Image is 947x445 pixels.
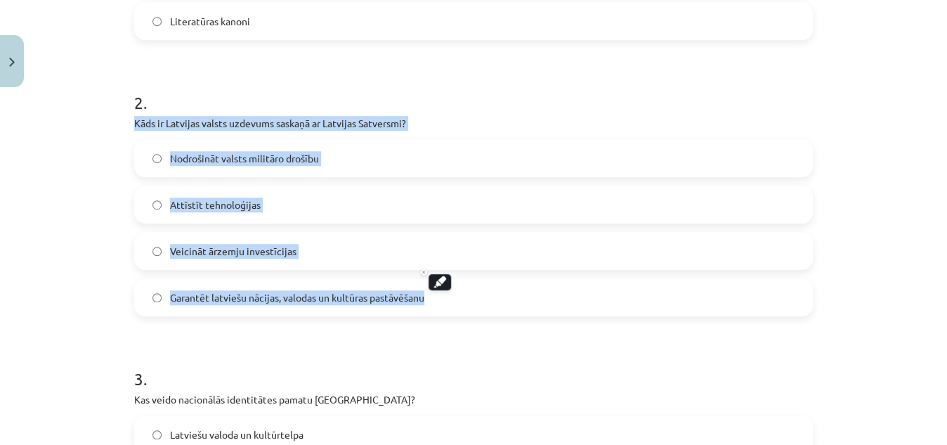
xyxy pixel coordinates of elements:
[134,116,813,131] p: Kāds ir Latvijas valsts uzdevums saskaņā ar Latvijas Satversmi?
[9,58,15,67] img: icon-close-lesson-0947bae3869378f0d4975bcd49f059093ad1ed9edebbc8119c70593378902aed.svg
[134,344,813,388] h1: 3 .
[152,154,162,163] input: Nodrošināt valsts militāro drošību
[170,427,303,442] span: Latviešu valoda un kultūrtelpa
[170,151,319,166] span: Nodrošināt valsts militāro drošību
[170,244,296,259] span: Veicināt ārzemju investīcijas
[152,293,162,302] input: Garantēt latviešu nācijas, valodas un kultūras pastāvēšanu
[152,17,162,26] input: Literatūras kanoni
[152,200,162,209] input: Attīstīt tehnoloģijas
[170,14,250,29] span: Literatūras kanoni
[170,198,261,212] span: Attīstīt tehnoloģijas
[152,430,162,439] input: Latviešu valoda un kultūrtelpa
[170,290,424,305] span: Garantēt latviešu nācijas, valodas un kultūras pastāvēšanu
[134,392,813,407] p: Kas veido nacionālās identitātes pamatu [GEOGRAPHIC_DATA]?
[152,247,162,256] input: Veicināt ārzemju investīcijas
[134,68,813,112] h1: 2 .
